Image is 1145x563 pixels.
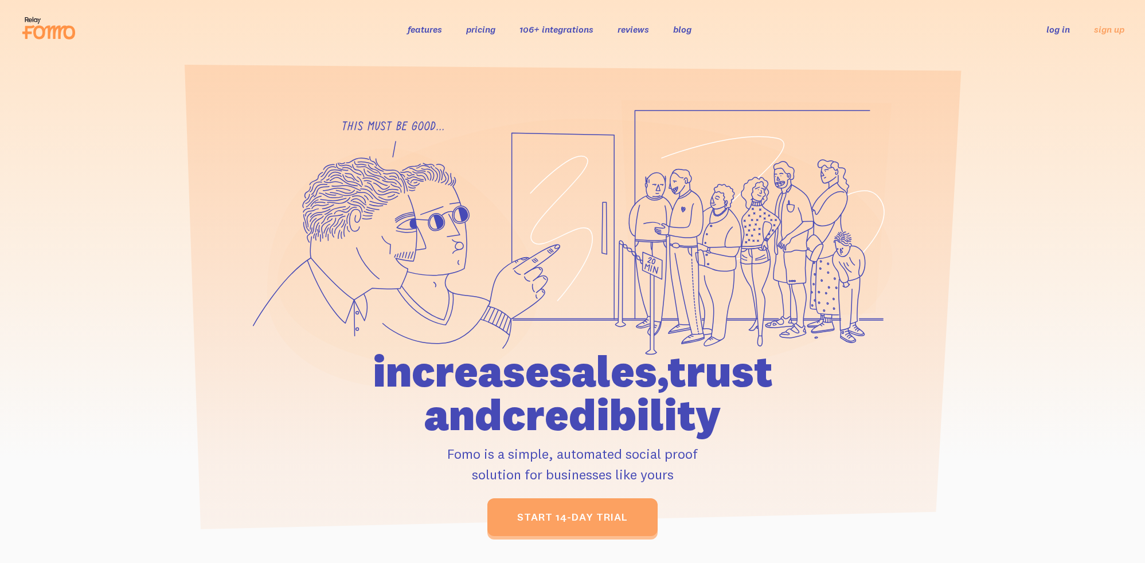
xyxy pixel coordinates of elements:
[618,23,649,35] a: reviews
[519,23,593,35] a: 106+ integrations
[487,498,658,536] a: start 14-day trial
[1046,23,1070,35] a: log in
[673,23,691,35] a: blog
[1094,23,1124,36] a: sign up
[307,443,838,485] p: Fomo is a simple, automated social proof solution for businesses like yours
[408,23,442,35] a: features
[307,349,838,436] h1: increase sales, trust and credibility
[466,23,495,35] a: pricing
